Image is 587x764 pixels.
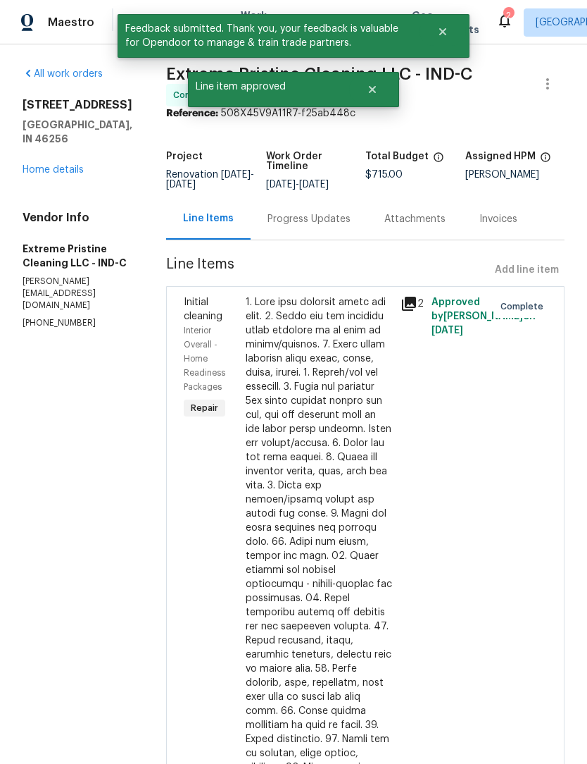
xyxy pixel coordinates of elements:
[166,170,254,190] span: -
[465,170,565,180] div: [PERSON_NAME]
[23,69,103,79] a: All work orders
[433,152,444,170] span: The total cost of line items that have been proposed by Opendoor. This sum includes line items th...
[23,317,132,329] p: [PHONE_NUMBER]
[184,297,222,321] span: Initial cleaning
[166,180,196,190] span: [DATE]
[23,276,132,312] p: [PERSON_NAME][EMAIL_ADDRESS][DOMAIN_NAME]
[166,257,489,283] span: Line Items
[365,152,429,161] h5: Total Budget
[266,152,366,171] h5: Work Order Timeline
[431,297,536,335] span: Approved by [PERSON_NAME] on
[500,300,549,314] span: Complete
[173,88,222,102] span: Complete
[266,180,329,190] span: -
[23,118,132,146] h5: [GEOGRAPHIC_DATA], IN 46256
[540,152,551,170] span: The hpm assigned to this work order.
[299,180,329,190] span: [DATE]
[400,295,423,312] div: 2
[267,212,351,226] div: Progress Updates
[166,106,564,121] div: 508X45V9A11R7-f25ab448c
[48,16,94,30] span: Maestro
[349,75,396,104] button: Close
[412,8,479,37] span: Geo Assignments
[23,242,132,270] h5: Extreme Pristine Cleaning LLC - IND-C
[184,326,225,391] span: Interior Overall - Home Readiness Packages
[221,170,251,180] span: [DATE]
[166,66,472,82] span: Extreme Pristine Cleaning LLC - IND-C
[479,212,517,226] div: Invoices
[183,211,234,226] div: Line Items
[23,165,84,175] a: Home details
[166,152,203,161] h5: Project
[241,8,277,37] span: Work Orders
[419,18,466,46] button: Close
[431,326,463,335] span: [DATE]
[23,211,132,225] h4: Vendor Info
[23,98,132,112] h2: [STREET_ADDRESS]
[118,14,419,58] span: Feedback submitted. Thank you, your feedback is valuable for Opendoor to manage & train trade par...
[266,180,296,190] span: [DATE]
[503,8,513,23] div: 2
[365,170,403,180] span: $715.00
[166,109,218,118] b: Reference:
[465,152,536,161] h5: Assigned HPM
[185,401,224,415] span: Repair
[188,72,349,101] span: Line item approved
[166,170,254,190] span: Renovation
[384,212,446,226] div: Attachments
